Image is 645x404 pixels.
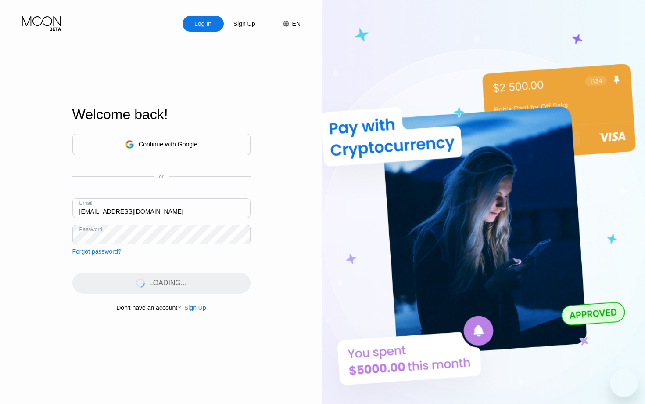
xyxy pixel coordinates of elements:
div: Continue with Google [139,141,197,148]
div: Forgot password? [72,248,122,255]
div: Sign Up [224,16,265,32]
div: Sign Up [233,19,256,28]
div: or [159,174,164,180]
div: Log In [193,19,212,28]
div: Don't have an account? [116,304,181,311]
div: EN [274,16,301,32]
div: Log In [183,16,224,32]
iframe: Кнопка запуска окна обмена сообщениями [610,369,638,397]
div: Welcome back! [72,106,251,123]
div: EN [292,20,301,27]
div: Email [79,200,93,206]
div: Sign Up [181,304,206,311]
div: Sign Up [184,304,206,311]
div: Continue with Google [72,134,251,155]
div: Password [79,226,103,233]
